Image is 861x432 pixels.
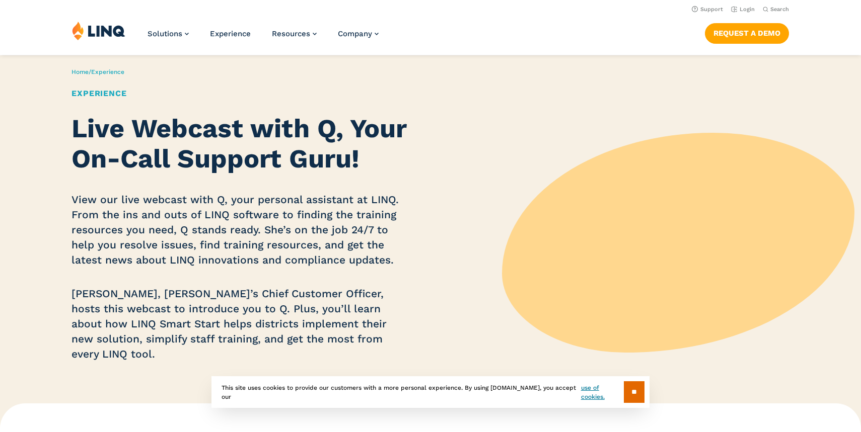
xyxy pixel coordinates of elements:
h2: Live Webcast with Q, Your On-Call Support Guru! [71,114,411,174]
span: Solutions [148,29,182,38]
a: Solutions [148,29,189,38]
p: [PERSON_NAME], [PERSON_NAME]’s Chief Customer Officer, hosts this webcast to introduce you to Q. ... [71,286,411,362]
a: Home [71,68,89,75]
a: Request a Demo [705,23,789,43]
a: Experience [210,29,251,38]
span: / [71,68,124,75]
div: This site uses cookies to provide our customers with a more personal experience. By using [DOMAIN... [211,376,650,408]
span: Company [338,29,372,38]
nav: Button Navigation [705,21,789,43]
nav: Primary Navigation [148,21,379,54]
h1: Experience [71,88,411,100]
button: Open Search Bar [763,6,789,13]
a: use of cookies. [581,383,624,401]
img: LINQ | K‑12 Software [72,21,125,40]
span: Experience [91,68,124,75]
a: Resources [272,29,317,38]
span: Resources [272,29,310,38]
a: Support [692,6,723,13]
span: Search [770,6,789,13]
a: Company [338,29,379,38]
p: View our live webcast with Q, your personal assistant at LINQ. From the ins and outs of LINQ soft... [71,192,411,268]
a: Login [731,6,755,13]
